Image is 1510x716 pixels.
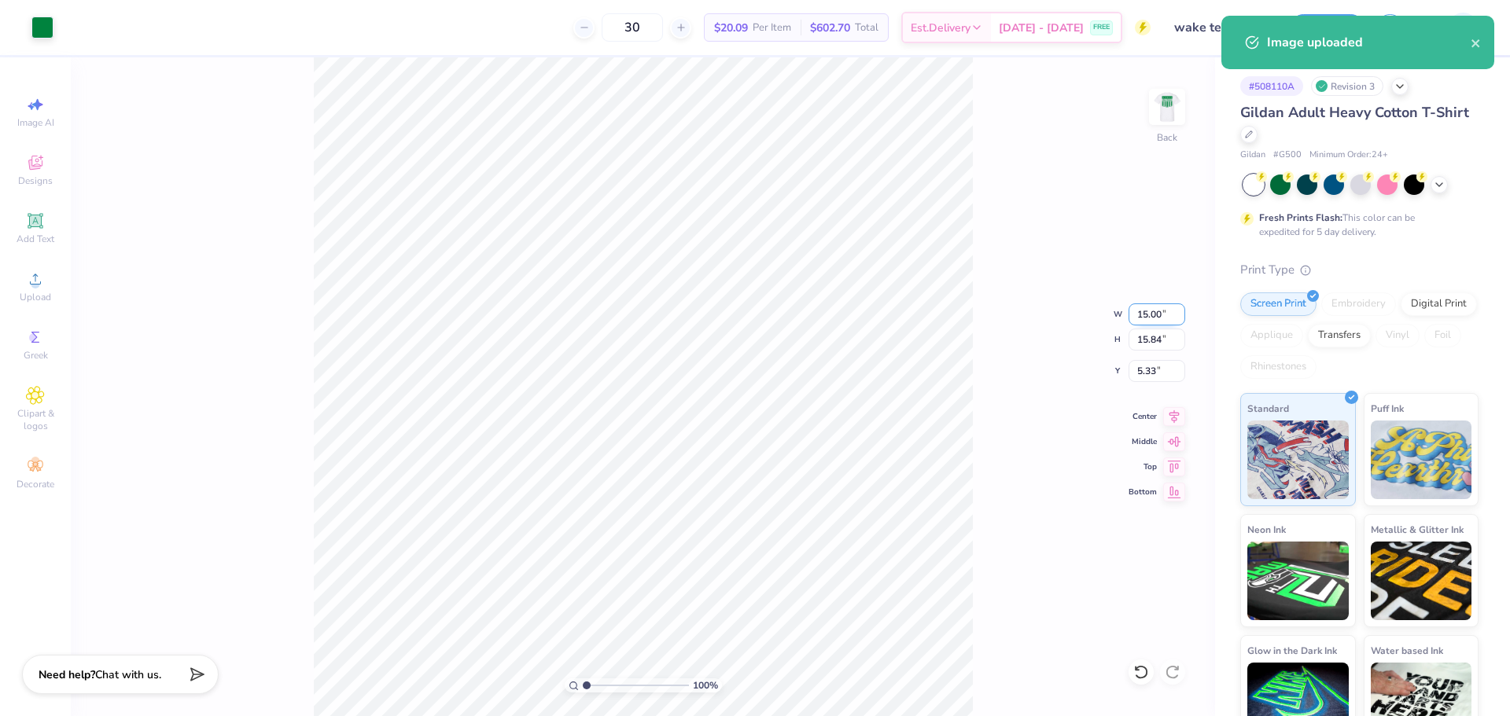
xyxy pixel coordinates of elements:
div: Back [1157,130,1177,145]
span: Gildan [1240,149,1265,162]
span: Middle [1129,436,1157,447]
span: Neon Ink [1247,521,1286,538]
span: $602.70 [810,20,850,36]
span: 100 % [693,678,718,692]
div: Embroidery [1321,292,1396,316]
img: Puff Ink [1371,420,1472,499]
span: [DATE] - [DATE] [999,20,1084,36]
span: FREE [1093,22,1110,33]
span: Gildan Adult Heavy Cotton T-Shirt [1240,103,1469,122]
strong: Fresh Prints Flash: [1259,211,1342,224]
span: Top [1129,461,1157,472]
div: Transfers [1308,324,1371,347]
span: Puff Ink [1371,400,1404,417]
span: Bottom [1129,487,1157,498]
button: close [1471,33,1482,52]
input: – – [602,13,663,42]
span: Est. Delivery [911,20,970,36]
span: $20.09 [714,20,748,36]
strong: Need help? [39,667,95,682]
span: Clipart & logos [8,407,63,432]
span: Decorate [17,478,54,490]
span: Water based Ink [1371,642,1443,659]
img: Neon Ink [1247,542,1349,620]
span: Standard [1247,400,1289,417]
div: Vinyl [1376,324,1420,347]
span: Total [855,20,878,36]
span: Add Text [17,233,54,245]
div: Revision 3 [1311,76,1383,96]
span: Center [1129,411,1157,422]
div: Print Type [1240,261,1479,279]
div: Screen Print [1240,292,1317,316]
span: Designs [18,174,53,187]
span: Minimum Order: 24 + [1309,149,1388,162]
span: Metallic & Glitter Ink [1371,521,1464,538]
div: # 508110A [1240,76,1303,96]
span: Per Item [753,20,791,36]
input: Untitled Design [1162,12,1278,43]
span: # G500 [1273,149,1302,162]
div: Applique [1240,324,1303,347]
img: Standard [1247,420,1349,499]
img: Metallic & Glitter Ink [1371,542,1472,620]
span: Image AI [17,116,54,129]
div: This color can be expedited for 5 day delivery. [1259,211,1453,239]
span: Greek [24,349,48,362]
div: Digital Print [1401,292,1477,316]
div: Foil [1424,324,1461,347]
img: Back [1151,91,1183,123]
span: Chat with us. [95,667,161,682]
span: Upload [20,291,51,303]
div: Image uploaded [1267,33,1471,52]
span: Glow in the Dark Ink [1247,642,1337,659]
div: Rhinestones [1240,355,1317,379]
